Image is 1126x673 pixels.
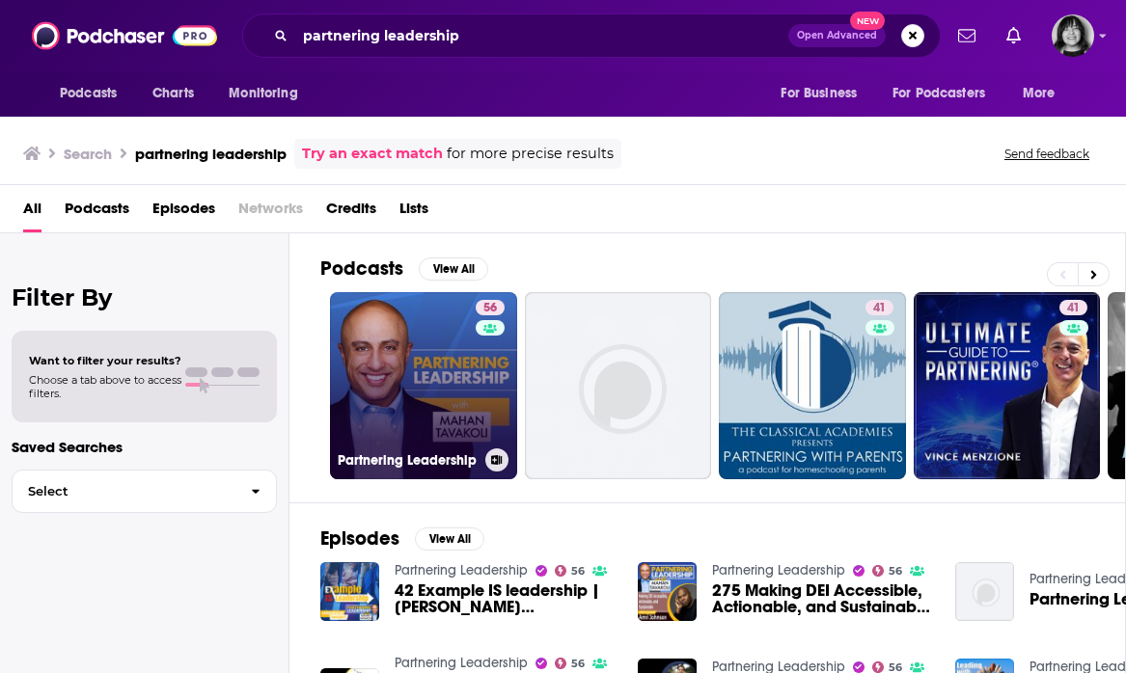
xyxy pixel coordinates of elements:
[893,80,985,107] span: For Podcasters
[712,582,932,615] a: 275 Making DEI Accessible, Actionable, and Sustainable with Amri Johnson | Partnering Leadership ...
[999,19,1029,52] a: Show notifications dropdown
[13,485,235,498] span: Select
[29,354,181,367] span: Want to filter your results?
[999,146,1095,162] button: Send feedback
[872,661,903,673] a: 56
[850,12,885,30] span: New
[23,193,41,232] a: All
[914,292,1101,479] a: 41
[872,565,903,577] a: 56
[320,526,399,551] h2: Episodes
[476,300,505,315] a: 56
[65,193,129,232] a: Podcasts
[64,145,112,163] h3: Search
[29,373,181,400] span: Choose a tab above to access filters.
[302,143,443,165] a: Try an exact match
[326,193,376,232] a: Credits
[712,562,845,579] a: Partnering Leadership
[338,452,478,469] h3: Partnering Leadership
[483,299,497,318] span: 56
[447,143,614,165] span: for more precise results
[60,80,117,107] span: Podcasts
[242,13,941,58] div: Search podcasts, credits, & more...
[320,256,488,281] a: PodcastsView All
[320,256,403,281] h2: Podcasts
[797,31,877,40] span: Open Advanced
[873,299,886,318] span: 41
[1052,14,1094,57] button: Show profile menu
[1023,80,1056,107] span: More
[399,193,428,232] a: Lists
[638,562,697,621] img: 275 Making DEI Accessible, Actionable, and Sustainable with Amri Johnson | Partnering Leadership ...
[12,283,277,311] h2: Filter By
[12,470,277,513] button: Select
[320,526,484,551] a: EpisodesView All
[571,567,585,576] span: 56
[865,300,893,315] a: 41
[889,567,902,576] span: 56
[140,75,206,112] a: Charts
[889,663,902,672] span: 56
[880,75,1013,112] button: open menu
[46,75,142,112] button: open menu
[415,527,484,551] button: View All
[152,193,215,232] a: Episodes
[555,658,586,669] a: 56
[135,145,287,163] h3: partnering leadership
[1009,75,1080,112] button: open menu
[238,193,303,232] span: Networks
[767,75,881,112] button: open menu
[1052,14,1094,57] img: User Profile
[950,19,983,52] a: Show notifications dropdown
[229,80,297,107] span: Monitoring
[320,562,379,621] img: 42 Example IS leadership | Mahan Tavakoli Partnering Leadership Insight
[395,655,528,671] a: Partnering Leadership
[955,562,1014,621] img: Partnering Leadership
[152,80,194,107] span: Charts
[419,257,488,281] button: View All
[781,80,857,107] span: For Business
[788,24,886,47] button: Open AdvancedNew
[571,660,585,668] span: 56
[1059,300,1087,315] a: 41
[12,438,277,456] p: Saved Searches
[712,582,932,615] span: 275 Making DEI Accessible, Actionable, and Sustainable with [PERSON_NAME] | Partnering Leadership...
[395,582,615,615] span: 42 Example IS leadership | [PERSON_NAME] [PERSON_NAME] Partnering Leadership Insight
[215,75,322,112] button: open menu
[330,292,517,479] a: 56Partnering Leadership
[32,17,217,54] img: Podchaser - Follow, Share and Rate Podcasts
[395,582,615,615] a: 42 Example IS leadership | Mahan Tavakoli Partnering Leadership Insight
[719,292,906,479] a: 41
[555,565,586,577] a: 56
[295,20,788,51] input: Search podcasts, credits, & more...
[395,562,528,579] a: Partnering Leadership
[1052,14,1094,57] span: Logged in as parkdalepublicity1
[1067,299,1080,318] span: 41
